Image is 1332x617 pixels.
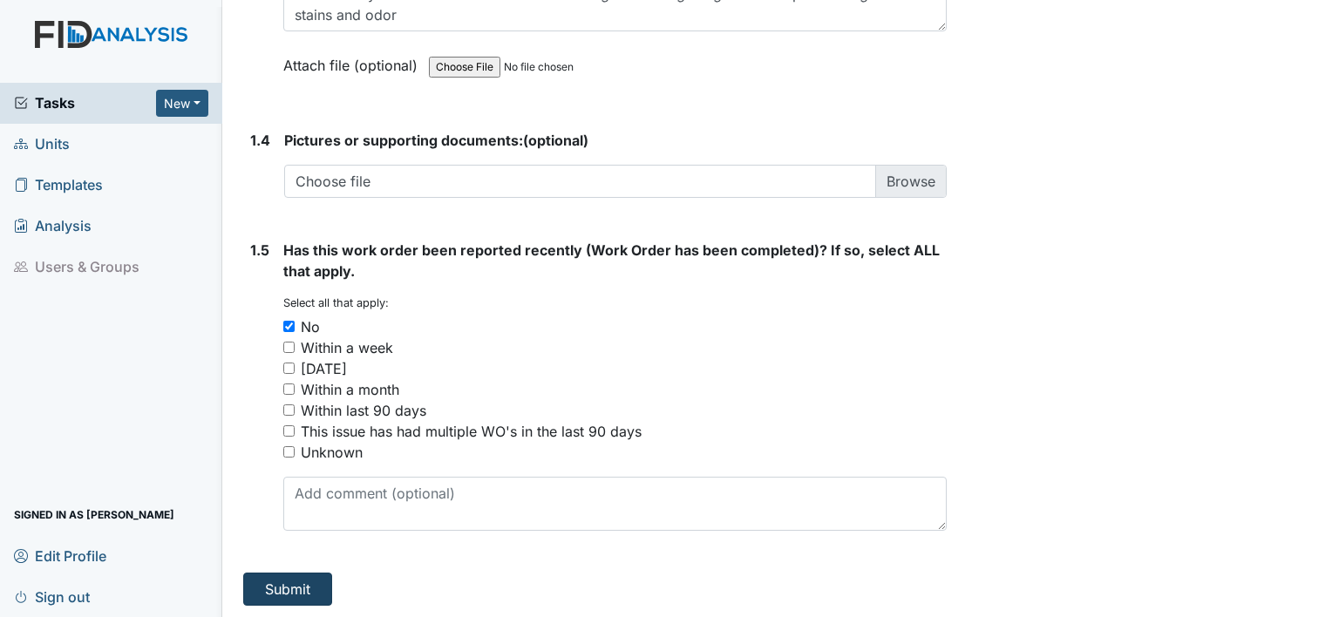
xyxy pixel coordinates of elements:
span: Analysis [14,213,92,240]
div: [DATE] [301,358,347,379]
label: 1.5 [250,240,269,261]
span: Units [14,131,70,158]
small: Select all that apply: [283,296,389,309]
label: Attach file (optional) [283,45,425,76]
span: Edit Profile [14,542,106,569]
input: Unknown [283,446,295,458]
a: Tasks [14,92,156,113]
div: Within a week [301,337,393,358]
input: No [283,321,295,332]
div: This issue has had multiple WO's in the last 90 days [301,421,642,442]
input: Within a week [283,342,295,353]
label: 1.4 [250,130,270,151]
span: Pictures or supporting documents: [284,132,523,149]
span: Has this work order been reported recently (Work Order has been completed)? If so, select ALL tha... [283,241,940,280]
span: Templates [14,172,103,199]
button: Submit [243,573,332,606]
div: Within last 90 days [301,400,426,421]
div: No [301,316,320,337]
input: [DATE] [283,363,295,374]
input: This issue has had multiple WO's in the last 90 days [283,425,295,437]
input: Within last 90 days [283,404,295,416]
input: Within a month [283,383,295,395]
span: Sign out [14,583,90,610]
div: Unknown [301,442,363,463]
button: New [156,90,208,117]
strong: (optional) [284,130,947,151]
span: Signed in as [PERSON_NAME] [14,501,174,528]
div: Within a month [301,379,399,400]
